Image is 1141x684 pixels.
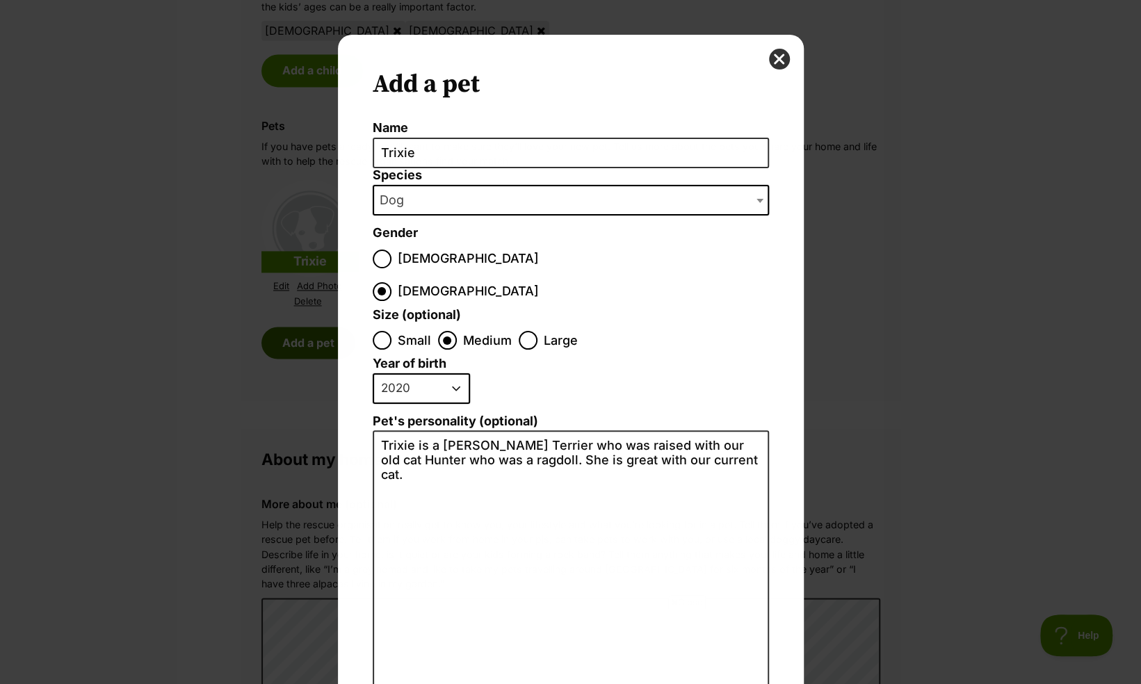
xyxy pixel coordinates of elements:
[463,331,512,350] span: Medium
[544,331,578,350] span: Large
[373,185,769,215] span: Dog
[373,70,769,100] h2: Add a pet
[373,414,769,429] label: Pet's personality (optional)
[398,250,539,268] span: [DEMOGRAPHIC_DATA]
[398,331,431,350] span: Small
[373,308,461,323] label: Size (optional)
[374,190,418,210] span: Dog
[373,226,418,241] label: Gender
[398,282,539,301] span: [DEMOGRAPHIC_DATA]
[373,121,769,136] label: Name
[373,168,769,183] label: Species
[769,49,790,70] button: close
[373,357,446,371] label: Year of birth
